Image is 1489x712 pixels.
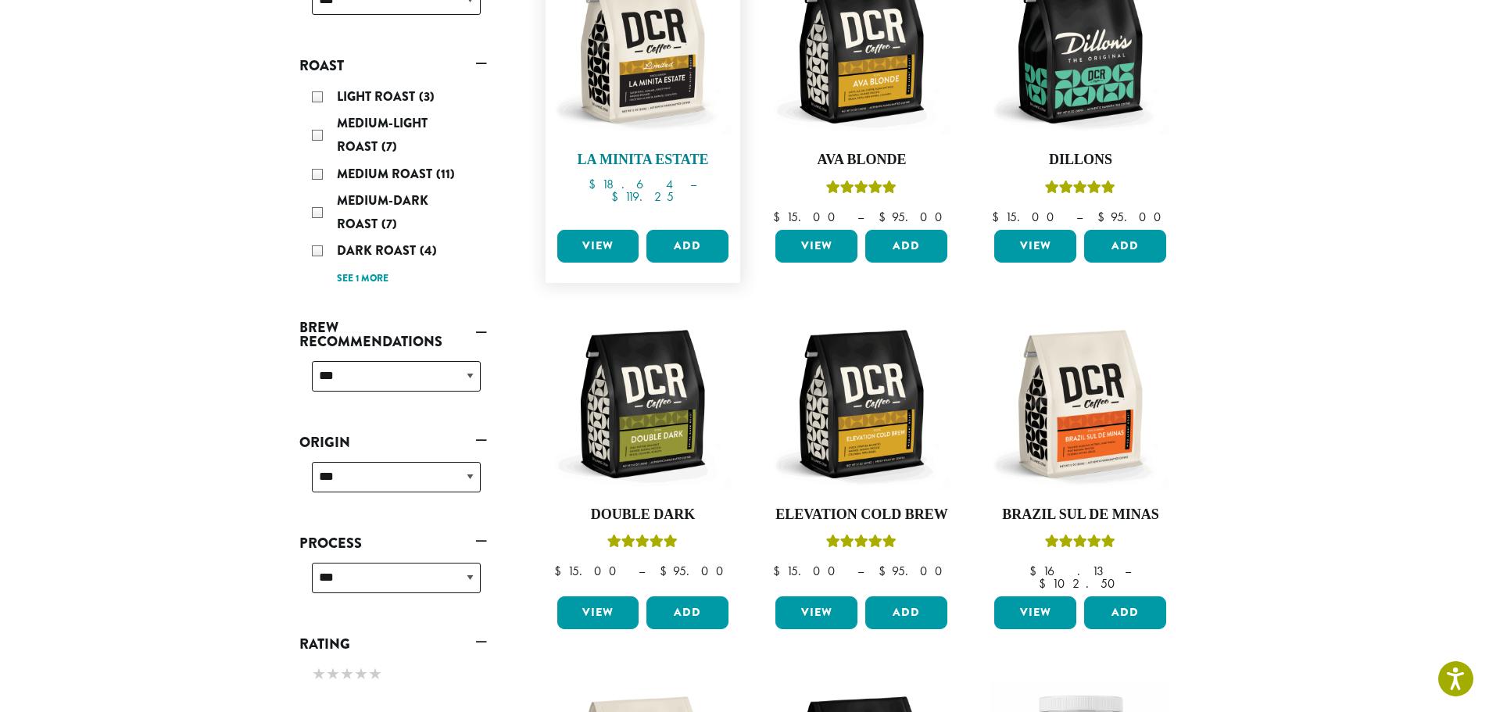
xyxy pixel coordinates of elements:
span: (3) [419,88,435,106]
span: $ [660,563,673,579]
a: Rating [299,631,487,657]
span: $ [1097,209,1111,225]
a: Elevation Cold BrewRated 5.00 out of 5 [771,314,951,591]
a: View [557,230,639,263]
span: $ [1039,575,1052,592]
a: View [994,596,1076,629]
span: – [690,176,696,192]
h4: Ava Blonde [771,152,951,169]
span: $ [1029,563,1043,579]
button: Add [865,596,947,629]
span: ★ [326,663,340,685]
bdi: 95.00 [660,563,731,579]
button: Add [1084,596,1166,629]
span: Medium-Light Roast [337,114,428,156]
button: Add [1084,230,1166,263]
div: Rated 5.00 out of 5 [1045,532,1115,556]
div: Rated 5.00 out of 5 [826,532,897,556]
span: – [639,563,645,579]
span: Light Roast [337,88,419,106]
span: $ [611,188,625,205]
h4: La Minita Estate [553,152,733,169]
div: Rating [299,657,487,693]
a: See 1 more [337,271,388,287]
a: Double DarkRated 4.50 out of 5 [553,314,733,591]
span: – [857,563,864,579]
a: View [557,596,639,629]
bdi: 95.00 [1097,209,1169,225]
span: – [857,209,864,225]
h4: Elevation Cold Brew [771,506,951,524]
span: (11) [436,165,455,183]
bdi: 15.00 [992,209,1061,225]
span: $ [773,209,786,225]
a: Process [299,530,487,556]
a: Origin [299,429,487,456]
h4: Dillons [990,152,1170,169]
span: Dark Roast [337,242,420,259]
button: Add [865,230,947,263]
span: – [1125,563,1131,579]
span: ★ [368,663,382,685]
span: Medium-Dark Roast [337,191,428,233]
span: $ [554,563,567,579]
a: View [994,230,1076,263]
div: Origin [299,456,487,511]
a: View [775,230,857,263]
span: (7) [381,138,397,156]
img: DCR-12oz-Brazil-Sul-De-Minas-Stock-scaled.png [990,314,1170,494]
a: Roast [299,52,487,79]
img: DCR-12oz-Elevation-Cold-Brew-Stock-scaled.png [771,314,951,494]
span: ★ [340,663,354,685]
div: Brew Recommendations [299,355,487,410]
span: $ [879,209,892,225]
button: Add [646,596,728,629]
span: – [1076,209,1083,225]
span: Medium Roast [337,165,436,183]
div: Rated 5.00 out of 5 [826,178,897,202]
bdi: 95.00 [879,563,950,579]
h4: Double Dark [553,506,733,524]
span: (7) [381,215,397,233]
img: DCR-12oz-Double-Dark-Stock-scaled.png [553,314,732,494]
bdi: 18.64 [589,176,675,192]
bdi: 119.25 [611,188,674,205]
span: (4) [420,242,437,259]
div: Roast [299,79,487,295]
span: $ [879,563,892,579]
bdi: 16.13 [1029,563,1110,579]
button: Add [646,230,728,263]
bdi: 95.00 [879,209,950,225]
span: $ [773,563,786,579]
a: Brew Recommendations [299,314,487,355]
h4: Brazil Sul De Minas [990,506,1170,524]
span: ★ [312,663,326,685]
span: $ [589,176,602,192]
a: Brazil Sul De MinasRated 5.00 out of 5 [990,314,1170,591]
span: ★ [354,663,368,685]
div: Rated 4.50 out of 5 [607,532,678,556]
bdi: 15.00 [773,563,843,579]
div: Process [299,556,487,612]
div: Rated 5.00 out of 5 [1045,178,1115,202]
bdi: 15.00 [554,563,624,579]
bdi: 102.50 [1039,575,1122,592]
bdi: 15.00 [773,209,843,225]
a: View [775,596,857,629]
span: $ [992,209,1005,225]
